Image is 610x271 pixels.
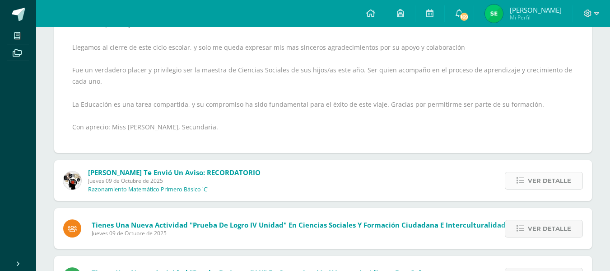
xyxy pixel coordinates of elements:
img: d172b984f1f79fc296de0e0b277dc562.png [63,171,81,190]
span: Ver detalle [528,220,571,237]
p: Razonamiento Matemático Primero Básico 'C' [88,186,209,193]
img: 44968dc20b0d3cc3d6797ce91ee8f3c8.png [485,5,503,23]
span: 169 [459,12,469,22]
span: Jueves 09 de Octubre de 2025 [92,229,506,237]
span: [PERSON_NAME] [510,5,562,14]
div: Estimados padres y madres de familia. Llegamos al cierre de este ciclo escolar, y solo me queda e... [72,19,574,144]
span: [PERSON_NAME] te envió un aviso: RECORDATORIO [88,168,261,177]
span: Jueves 09 de Octubre de 2025 [88,177,261,185]
span: Ver detalle [528,172,571,189]
span: Tienes una nueva actividad "Prueba de Logro IV Unidad" En Ciencias Sociales y Formación Ciudadana... [92,220,506,229]
span: Mi Perfil [510,14,562,21]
